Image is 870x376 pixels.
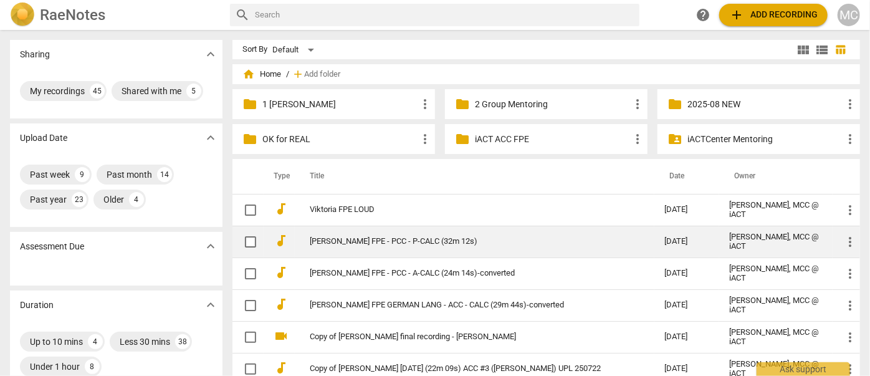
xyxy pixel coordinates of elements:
p: OK for REAL [262,133,418,146]
div: 4 [129,192,144,207]
span: audiotrack [274,233,289,248]
div: [PERSON_NAME], MCC @ iACT [729,233,823,251]
span: view_list [815,42,829,57]
span: view_module [796,42,811,57]
span: more_vert [843,132,858,147]
p: Assessment Due [20,240,84,253]
div: Past year [30,193,67,206]
span: videocam [274,329,289,344]
span: Add recording [729,7,818,22]
button: Show more [201,296,220,314]
td: [DATE] [654,289,719,321]
div: Older [103,193,124,206]
button: Table view [831,41,850,59]
span: help [696,7,710,22]
div: 4 [88,334,103,349]
a: [PERSON_NAME] FPE - PCC - P-CALC (32m 12s) [310,237,619,246]
button: List view [813,41,831,59]
a: Copy of [PERSON_NAME] final recording - [PERSON_NAME] [310,332,619,342]
span: folder [667,97,682,112]
div: 5 [186,84,201,99]
span: more_vert [418,97,433,112]
span: expand_more [203,239,218,254]
span: folder_shared [667,132,682,147]
h2: RaeNotes [40,6,105,24]
div: 45 [90,84,105,99]
a: LogoRaeNotes [10,2,220,27]
span: audiotrack [274,201,289,216]
span: / [286,70,289,79]
p: 1 Matthew Mentoring [262,98,418,111]
img: Logo [10,2,35,27]
span: search [235,7,250,22]
div: Default [272,40,318,60]
button: Show more [201,128,220,147]
div: Up to 10 mins [30,335,83,348]
div: My recordings [30,85,85,97]
th: Title [295,159,654,194]
div: 8 [85,359,100,374]
a: Viktoria FPE LOUD [310,205,619,215]
div: 38 [175,334,190,349]
span: expand_more [203,47,218,62]
span: more_vert [843,203,858,218]
span: audiotrack [274,297,289,312]
span: more_vert [843,266,858,281]
div: 23 [72,192,87,207]
div: Past week [30,168,70,181]
span: folder [455,97,470,112]
div: Under 1 hour [30,360,80,373]
span: add [729,7,744,22]
span: more_vert [630,97,645,112]
button: MC [838,4,860,26]
span: home [242,68,255,80]
div: Ask support [757,362,850,376]
span: folder [455,132,470,147]
div: [PERSON_NAME], MCC @ iACT [729,264,823,283]
p: iACT ACC FPE [475,133,630,146]
td: [DATE] [654,194,719,226]
button: Upload [719,4,828,26]
span: expand_more [203,297,218,312]
button: Show more [201,237,220,256]
th: Type [264,159,295,194]
td: [DATE] [654,226,719,258]
th: Date [654,159,719,194]
p: Duration [20,299,54,312]
div: 14 [157,167,172,182]
div: Less 30 mins [120,335,170,348]
span: more_vert [843,298,858,313]
span: more_vert [843,330,858,345]
span: Home [242,68,281,80]
div: Sort By [242,45,267,54]
p: Upload Date [20,132,67,145]
input: Search [255,5,634,25]
span: more_vert [630,132,645,147]
span: folder [242,97,257,112]
div: 9 [75,167,90,182]
button: Tile view [794,41,813,59]
p: 2025-08 NEW [687,98,843,111]
div: Shared with me [122,85,181,97]
a: [PERSON_NAME] FPE - PCC - A-CALC (24m 14s)-converted [310,269,619,278]
span: Add folder [304,70,340,79]
span: more_vert [418,132,433,147]
a: [PERSON_NAME] FPE GERMAN LANG - ACC - CALC (29m 44s)-converted [310,301,619,310]
p: iACTCenter Mentoring [687,133,843,146]
span: table_chart [835,44,847,55]
button: Show more [201,45,220,64]
span: more_vert [843,97,858,112]
div: Past month [107,168,152,181]
span: audiotrack [274,265,289,280]
span: folder [242,132,257,147]
td: [DATE] [654,258,719,289]
p: Sharing [20,48,50,61]
span: audiotrack [274,360,289,375]
span: more_vert [843,234,858,249]
div: [PERSON_NAME], MCC @ iACT [729,201,823,219]
div: [PERSON_NAME], MCC @ iACT [729,296,823,315]
td: [DATE] [654,321,719,353]
a: Copy of [PERSON_NAME] [DATE] (22m 09s) ACC #3 ([PERSON_NAME]) UPL 250722 [310,364,619,374]
span: expand_more [203,130,218,145]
